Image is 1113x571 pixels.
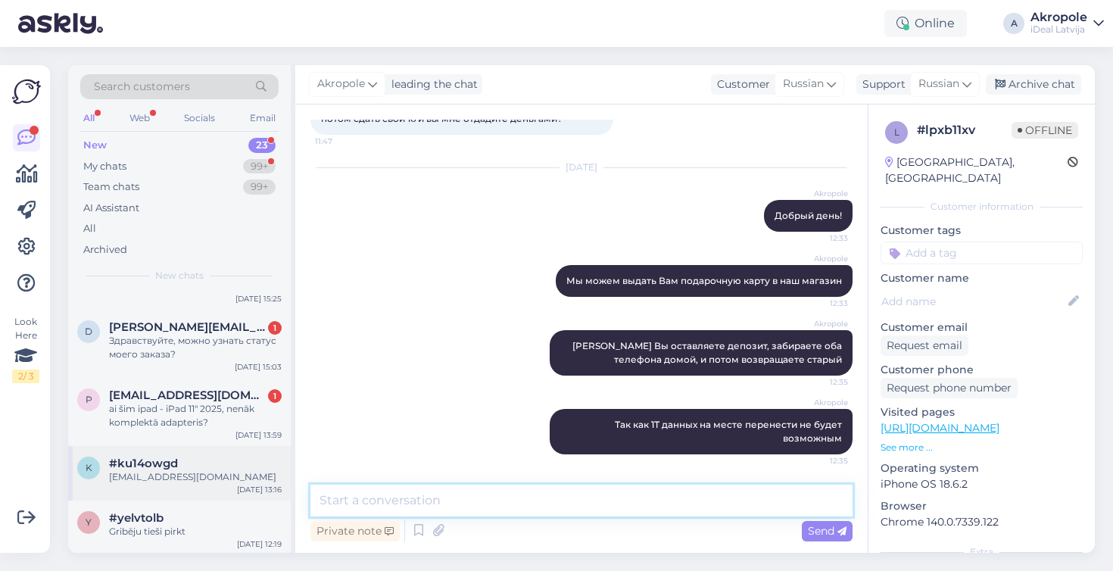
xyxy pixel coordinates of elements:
div: A [1003,13,1024,34]
p: Customer email [881,320,1083,335]
div: 1 [268,389,282,403]
span: Offline [1012,122,1078,139]
p: Chrome 140.0.7339.122 [881,514,1083,530]
span: 11:47 [315,136,372,147]
div: Request email [881,335,968,356]
div: Akropole [1030,11,1087,23]
div: [DATE] 12:19 [237,538,282,550]
div: [DATE] 13:59 [235,429,282,441]
div: [EMAIL_ADDRESS][DOMAIN_NAME] [109,470,282,484]
span: pavarepapa@gmail.com [109,388,267,402]
p: Customer phone [881,362,1083,378]
span: New chats [155,269,204,282]
span: 12:35 [791,455,848,466]
p: Browser [881,498,1083,514]
span: Search customers [94,79,190,95]
div: Archive chat [986,74,1081,95]
div: Private note [310,521,400,541]
span: 12:35 [791,376,848,388]
span: Akropole [791,318,848,329]
span: Russian [918,76,959,92]
div: My chats [83,159,126,174]
span: 12:33 [791,298,848,309]
span: d [85,326,92,337]
div: All [80,108,98,128]
div: 99+ [243,179,276,195]
p: iPhone OS 18.6.2 [881,476,1083,492]
div: Archived [83,242,127,257]
span: y [86,516,92,528]
span: l [894,126,899,138]
div: [DATE] 15:03 [235,361,282,373]
p: Customer tags [881,223,1083,239]
div: [DATE] [310,161,853,174]
input: Add name [881,293,1065,310]
div: Request phone number [881,378,1018,398]
div: Gribēju tieši pirkt [109,525,282,538]
span: Добрый день! [775,210,842,221]
div: 2 / 3 [12,370,39,383]
div: Extra [881,545,1083,559]
img: Askly Logo [12,77,41,106]
div: Customer information [881,200,1083,214]
div: Online [884,10,967,37]
a: [URL][DOMAIN_NAME] [881,421,999,435]
div: [GEOGRAPHIC_DATA], [GEOGRAPHIC_DATA] [885,154,1068,186]
div: Customer [711,76,770,92]
span: Akropole [317,76,365,92]
div: All [83,221,96,236]
span: k [86,462,92,473]
span: Мы можем выдать Вам подарочную карту в наш магазин [566,275,842,286]
div: Team chats [83,179,139,195]
p: Visited pages [881,404,1083,420]
a: AkropoleiDeal Latvija [1030,11,1104,36]
span: Так как 1Т данных на месте перенести не будет возможным [615,419,844,444]
input: Add a tag [881,242,1083,264]
div: ai šim ipad - iPad 11" 2025, nenāk komplektā adapteris? [109,402,282,429]
div: AI Assistant [83,201,139,216]
div: Support [856,76,906,92]
div: Email [247,108,279,128]
span: Akropole [791,188,848,199]
div: [DATE] 15:25 [235,293,282,304]
div: [DATE] 13:16 [237,484,282,495]
div: New [83,138,107,153]
span: Russian [783,76,824,92]
p: See more ... [881,441,1083,454]
span: Send [808,524,846,538]
span: Akropole [791,397,848,408]
p: Customer name [881,270,1083,286]
div: Web [126,108,153,128]
div: 23 [248,138,276,153]
span: #yelvtolb [109,511,164,525]
span: p [86,394,92,405]
div: Здравствуйте, можно узнать статус моего заказа? [109,334,282,361]
span: #ku14owgd [109,457,178,470]
div: 99+ [243,159,276,174]
span: 12:33 [791,232,848,244]
div: Look Here [12,315,39,383]
div: leading the chat [385,76,478,92]
p: Operating system [881,460,1083,476]
div: 1 [268,321,282,335]
span: dmitrijs.deineka@gmail.com [109,320,267,334]
div: iDeal Latvija [1030,23,1087,36]
span: Akropole [791,253,848,264]
div: Socials [181,108,218,128]
span: [PERSON_NAME] Вы оставляете депозит, забираете оба телефона домой, и потом возвращаете старый [572,340,844,365]
div: # lpxb11xv [917,121,1012,139]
